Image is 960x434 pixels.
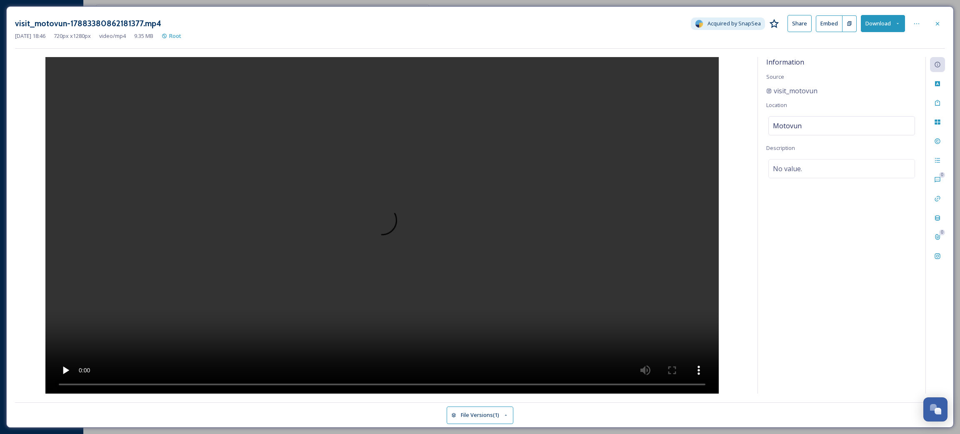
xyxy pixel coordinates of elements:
[15,17,161,30] h3: visit_motovun-17883380862181377.mp4
[15,32,45,40] span: [DATE] 18:46
[939,172,945,178] div: 0
[447,407,513,424] button: File Versions(1)
[773,121,802,131] span: Motovun
[773,164,802,174] span: No value.
[923,397,947,422] button: Open Chat
[54,32,91,40] span: 720 px x 1280 px
[766,73,784,80] span: Source
[695,20,703,28] img: snapsea-logo.png
[766,101,787,109] span: Location
[707,20,761,27] span: Acquired by SnapSea
[99,32,126,40] span: video/mp4
[861,15,905,32] button: Download
[169,32,181,40] span: Root
[766,144,795,152] span: Description
[774,86,817,96] span: visit_motovun
[939,229,945,235] div: 0
[816,15,842,32] button: Embed
[766,57,804,67] span: Information
[134,32,153,40] span: 9.35 MB
[766,86,817,96] a: visit_motovun
[787,15,812,32] button: Share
